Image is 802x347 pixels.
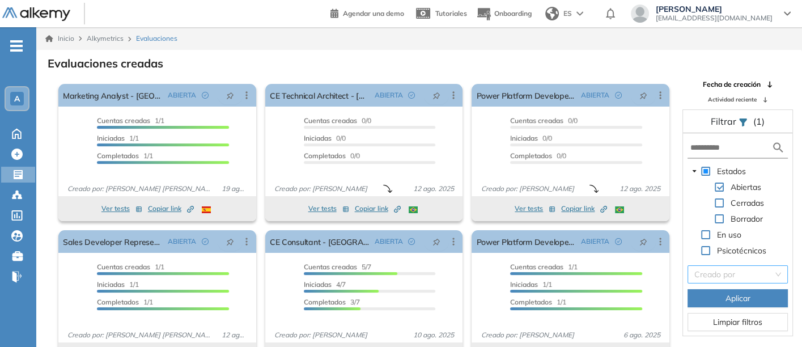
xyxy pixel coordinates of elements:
[409,206,418,213] img: BRA
[771,141,785,155] img: search icon
[510,134,538,142] span: Iniciadas
[168,90,196,100] span: ABIERTA
[432,91,440,100] span: pushpin
[87,34,124,43] span: Alkymetrics
[424,232,449,251] button: pushpin
[715,244,769,257] span: Psicotécnicos
[561,204,607,214] span: Copiar link
[510,263,563,271] span: Cuentas creadas
[476,184,578,194] span: Creado por: [PERSON_NAME]
[691,168,697,174] span: caret-down
[581,236,609,247] span: ABIERTA
[304,298,346,306] span: Completados
[688,313,788,331] button: Limpiar filtros
[510,151,566,160] span: 0/0
[728,212,765,226] span: Borrador
[728,196,766,210] span: Cerradas
[218,86,243,104] button: pushpin
[631,232,656,251] button: pushpin
[97,116,150,125] span: Cuentas creadas
[63,230,163,253] a: Sales Developer Representative
[615,92,622,99] span: check-circle
[731,214,763,224] span: Borrador
[304,263,357,271] span: Cuentas creadas
[63,184,217,194] span: Creado por: [PERSON_NAME] [PERSON_NAME] Sichaca [PERSON_NAME]
[435,9,467,18] span: Tutoriales
[615,206,624,213] img: BRA
[217,330,252,340] span: 12 ago. 2025
[476,230,576,253] a: Power Platform Developer CRM
[581,90,609,100] span: ABIERTA
[753,115,765,128] span: (1)
[10,45,23,47] i: -
[563,9,572,19] span: ES
[728,180,763,194] span: Abiertas
[304,134,346,142] span: 0/0
[476,84,576,107] a: Power Platform Developer - [GEOGRAPHIC_DATA]
[330,6,404,19] a: Agendar una demo
[343,9,404,18] span: Agendar una demo
[48,57,163,70] h3: Evaluaciones creadas
[270,330,372,340] span: Creado por: [PERSON_NAME]
[656,14,773,23] span: [EMAIL_ADDRESS][DOMAIN_NAME]
[688,289,788,307] button: Aplicar
[97,263,150,271] span: Cuentas creadas
[97,280,125,289] span: Iniciadas
[217,184,252,194] span: 19 ago. 2025
[476,330,578,340] span: Creado por: [PERSON_NAME]
[725,292,750,304] span: Aplicar
[304,116,357,125] span: Cuentas creadas
[615,184,665,194] span: 12 ago. 2025
[510,116,563,125] span: Cuentas creadas
[656,5,773,14] span: [PERSON_NAME]
[202,206,211,213] img: ESP
[97,298,153,306] span: 1/1
[202,92,209,99] span: check-circle
[408,238,415,245] span: check-circle
[510,298,566,306] span: 1/1
[408,184,458,194] span: 12 ago. 2025
[304,263,371,271] span: 5/7
[476,2,532,26] button: Onboarding
[355,202,401,215] button: Copiar link
[2,7,70,22] img: Logo
[731,182,761,192] span: Abiertas
[631,86,656,104] button: pushpin
[202,238,209,245] span: check-circle
[63,330,217,340] span: Creado por: [PERSON_NAME] [PERSON_NAME] Sichaca [PERSON_NAME]
[304,151,360,160] span: 0/0
[545,7,559,20] img: world
[408,92,415,99] span: check-circle
[270,184,372,194] span: Creado por: [PERSON_NAME]
[14,94,20,103] span: A
[97,298,139,306] span: Completados
[374,236,402,247] span: ABIERTA
[218,232,243,251] button: pushpin
[97,263,164,271] span: 1/1
[226,91,234,100] span: pushpin
[374,90,402,100] span: ABIERTA
[424,86,449,104] button: pushpin
[432,237,440,246] span: pushpin
[304,151,346,160] span: Completados
[45,33,74,44] a: Inicio
[97,280,139,289] span: 1/1
[226,237,234,246] span: pushpin
[731,198,764,208] span: Cerradas
[715,164,748,178] span: Estados
[510,116,578,125] span: 0/0
[63,84,163,107] a: Marketing Analyst - [GEOGRAPHIC_DATA]
[308,202,349,215] button: Ver tests
[711,116,739,127] span: Filtrar
[304,280,332,289] span: Iniciadas
[510,280,538,289] span: Iniciadas
[515,202,555,215] button: Ver tests
[615,238,622,245] span: check-circle
[304,280,346,289] span: 4/7
[703,79,761,90] span: Fecha de creación
[510,134,552,142] span: 0/0
[408,330,458,340] span: 10 ago. 2025
[168,236,196,247] span: ABIERTA
[708,95,757,104] span: Actividad reciente
[561,202,607,215] button: Copiar link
